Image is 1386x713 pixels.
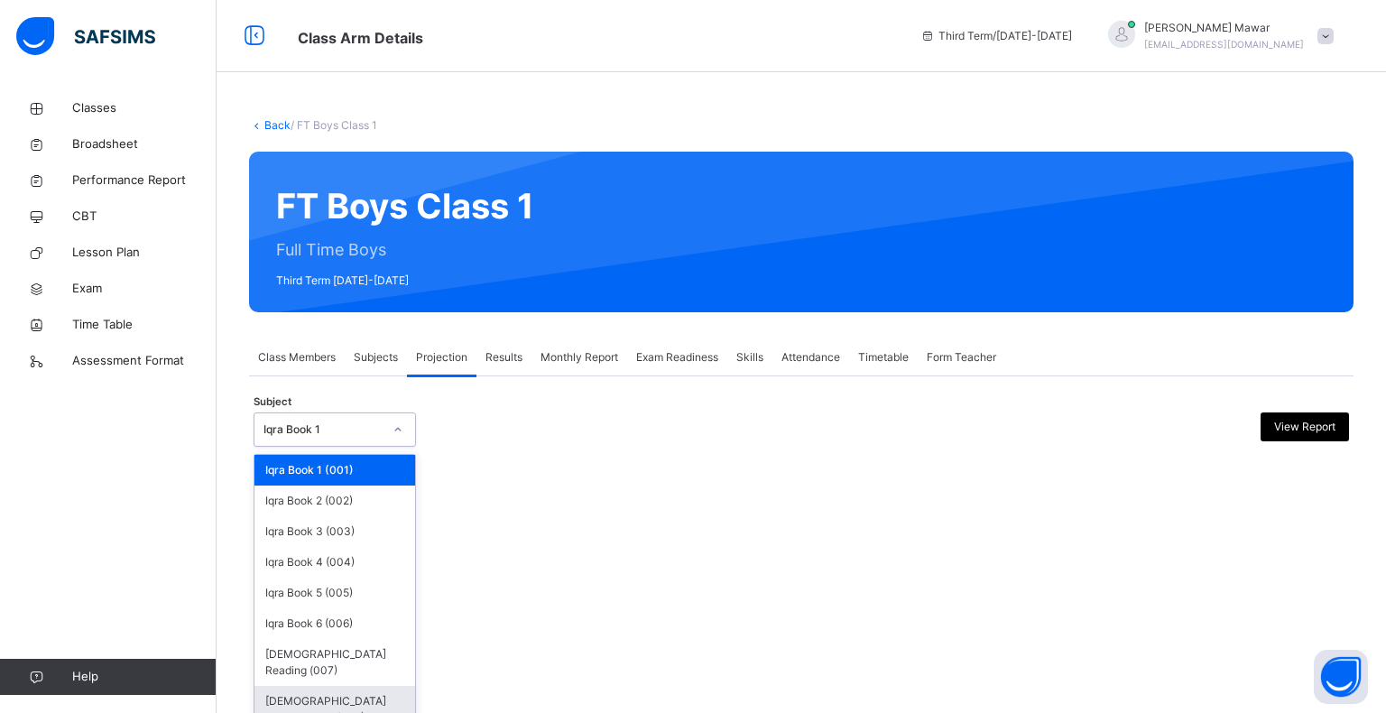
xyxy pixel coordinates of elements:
[264,118,291,132] a: Back
[920,28,1072,44] span: session/term information
[1090,20,1343,52] div: Hafiz AbdullahMawar
[736,349,763,366] span: Skills
[72,316,217,334] span: Time Table
[781,349,840,366] span: Attendance
[485,349,522,366] span: Results
[263,421,383,438] div: Iqra Book 1
[636,349,718,366] span: Exam Readiness
[1144,20,1304,36] span: [PERSON_NAME] Mawar
[72,171,217,190] span: Performance Report
[72,280,217,298] span: Exam
[72,208,217,226] span: CBT
[927,349,996,366] span: Form Teacher
[72,135,217,153] span: Broadsheet
[16,17,155,55] img: safsims
[254,547,415,578] div: Iqra Book 4 (004)
[1314,650,1368,704] button: Open asap
[416,349,467,366] span: Projection
[291,118,377,132] span: / FT Boys Class 1
[258,349,336,366] span: Class Members
[72,668,216,686] span: Help
[254,639,415,686] div: [DEMOGRAPHIC_DATA] Reading (007)
[1274,419,1335,435] span: View Report
[1144,39,1304,50] span: [EMAIL_ADDRESS][DOMAIN_NAME]
[254,516,415,547] div: Iqra Book 3 (003)
[72,99,217,117] span: Classes
[298,29,423,47] span: Class Arm Details
[72,244,217,262] span: Lesson Plan
[254,608,415,639] div: Iqra Book 6 (006)
[254,578,415,608] div: Iqra Book 5 (005)
[858,349,909,366] span: Timetable
[541,349,618,366] span: Monthly Report
[72,352,217,370] span: Assessment Format
[354,349,398,366] span: Subjects
[254,486,415,516] div: Iqra Book 2 (002)
[254,455,415,486] div: Iqra Book 1 (001)
[254,394,291,410] span: Subject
